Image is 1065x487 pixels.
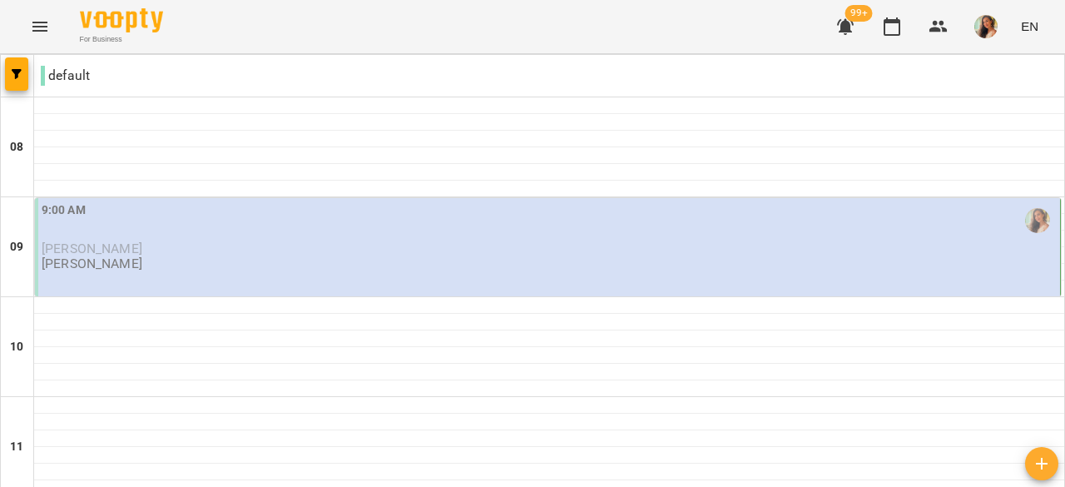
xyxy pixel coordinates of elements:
span: For Business [80,34,163,45]
p: [PERSON_NAME] [42,256,142,271]
h6: 10 [10,338,23,356]
label: 9:00 AM [42,201,86,220]
span: 99+ [845,5,873,22]
h6: 08 [10,138,23,157]
h6: 09 [10,238,23,256]
button: EN [1014,11,1045,42]
button: Menu [20,7,60,47]
span: EN [1021,17,1038,35]
img: a50212d1731b15ff461de61708548de8.jpg [974,15,998,38]
p: default [41,66,90,86]
span: [PERSON_NAME] [42,241,142,256]
button: Add lesson [1025,447,1058,480]
img: Voopty Logo [80,8,163,32]
img: Валерія Ващенко [1025,208,1050,233]
h6: 11 [10,438,23,456]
